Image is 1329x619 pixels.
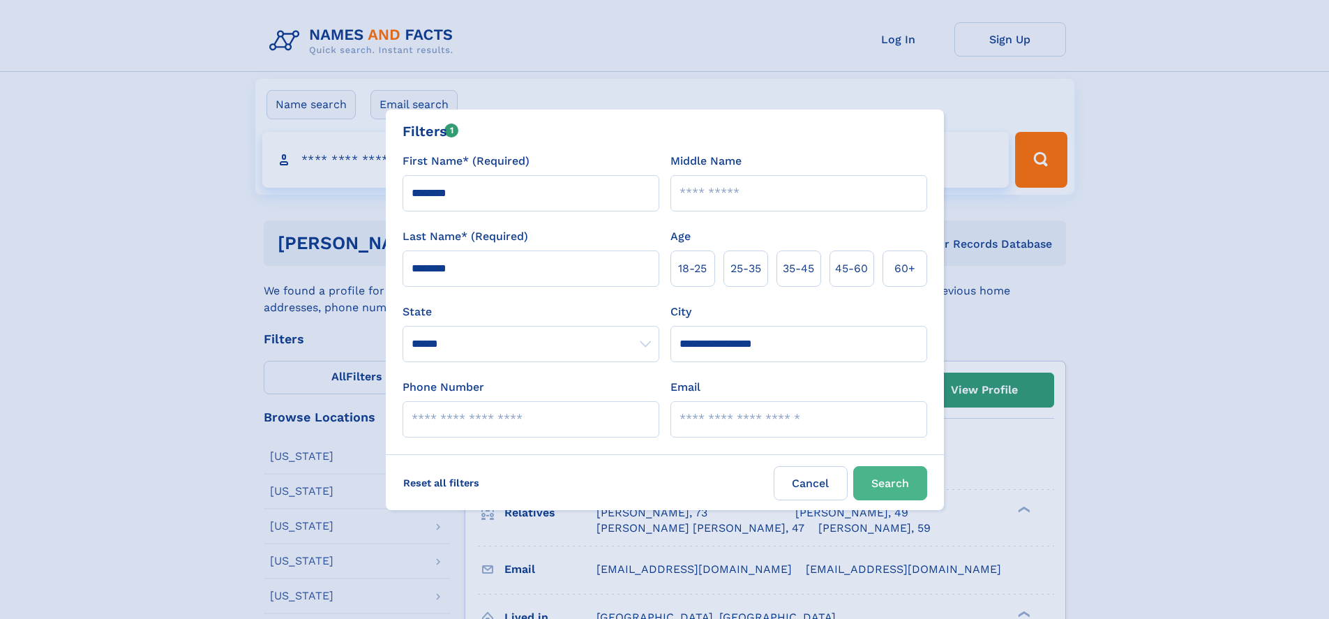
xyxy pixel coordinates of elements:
label: Middle Name [670,153,742,170]
label: Reset all filters [394,466,488,500]
div: Filters [403,121,459,142]
label: State [403,304,659,320]
label: First Name* (Required) [403,153,530,170]
span: 25‑35 [730,260,761,277]
label: Email [670,379,700,396]
label: Age [670,228,691,245]
span: 35‑45 [783,260,814,277]
span: 60+ [894,260,915,277]
span: 45‑60 [835,260,868,277]
label: Phone Number [403,379,484,396]
label: Last Name* (Required) [403,228,528,245]
span: 18‑25 [678,260,707,277]
label: City [670,304,691,320]
label: Cancel [774,466,848,500]
button: Search [853,466,927,500]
